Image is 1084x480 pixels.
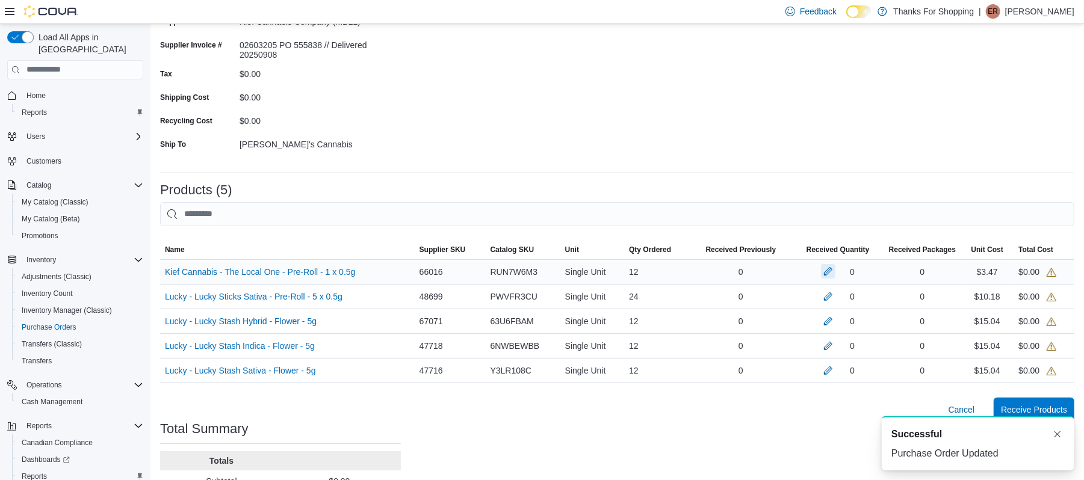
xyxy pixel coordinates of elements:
[884,309,961,333] div: 0
[560,309,624,333] div: Single Unit
[944,398,980,422] button: Cancel
[12,227,148,244] button: Promotions
[486,240,560,259] button: Catalog SKU
[22,378,143,392] span: Operations
[165,314,317,328] a: Lucky - Lucky Stash Hybrid - Flower - 5g
[17,354,57,368] a: Transfers
[420,265,443,279] span: 66016
[420,339,443,353] span: 47718
[22,231,58,241] span: Promotions
[420,289,443,304] span: 48699
[22,438,93,448] span: Canadian Compliance
[22,306,112,315] span: Inventory Manager (Classic)
[12,434,148,451] button: Canadian Compliance
[961,260,1014,284] div: $3.47
[160,40,222,50] label: Supplier Invoice #
[17,229,143,243] span: Promotions
[807,245,870,254] span: Received Quantity
[565,245,579,254] span: Unit
[491,245,534,254] span: Catalog SKU
[22,88,143,103] span: Home
[491,289,538,304] span: PWVFR3CU
[165,455,278,467] p: Totals
[1018,245,1053,254] span: Total Cost
[1001,404,1067,416] span: Receive Products
[17,395,143,409] span: Cash Management
[160,69,172,79] label: Tax
[560,358,624,383] div: Single Unit
[22,129,50,144] button: Users
[889,245,956,254] span: Received Packages
[165,289,342,304] a: Lucky - Lucky Sticks Sativa - Pre-Roll - 5 x 0.5g
[17,452,75,467] a: Dashboards
[17,212,85,226] a: My Catalog (Beta)
[26,132,45,141] span: Users
[690,309,792,333] div: 0
[690,334,792,358] div: 0
[26,180,51,190] span: Catalog
[850,363,855,378] div: 0
[12,104,148,121] button: Reports
[160,140,186,149] label: Ship To
[22,397,82,407] span: Cash Management
[22,88,51,103] a: Home
[2,251,148,268] button: Inventory
[34,31,143,55] span: Load All Apps in [GEOGRAPHIC_DATA]
[491,339,540,353] span: 6NWBEWBB
[17,195,93,209] a: My Catalog (Classic)
[800,5,837,17] span: Feedback
[160,116,212,126] label: Recycling Cost
[420,363,443,378] span: 47716
[891,427,942,442] span: Successful
[994,398,1074,422] button: Receive Products
[22,214,80,224] span: My Catalog (Beta)
[22,419,57,433] button: Reports
[22,154,66,168] a: Customers
[12,319,148,336] button: Purchase Orders
[629,245,671,254] span: Qty Ordered
[884,260,961,284] div: 0
[22,253,143,267] span: Inventory
[415,240,486,259] button: Supplier SKU
[160,240,415,259] button: Name
[17,195,143,209] span: My Catalog (Classic)
[22,322,76,332] span: Purchase Orders
[22,197,88,207] span: My Catalog (Classic)
[12,302,148,319] button: Inventory Manager (Classic)
[17,452,143,467] span: Dashboards
[988,4,999,19] span: ER
[22,272,91,282] span: Adjustments (Classic)
[26,380,62,390] span: Operations
[22,455,70,464] span: Dashboards
[17,212,143,226] span: My Catalog (Beta)
[22,178,143,192] span: Catalog
[1018,314,1056,328] div: $0.00
[160,183,232,197] h3: Products (5)
[240,35,401,60] div: 02603205 PO 555838 // Delivered 20250908
[240,111,401,126] div: $0.00
[846,5,872,18] input: Dark Mode
[17,286,143,301] span: Inventory Count
[22,178,56,192] button: Catalog
[491,363,532,378] span: Y3LR108C
[22,378,67,392] button: Operations
[850,289,855,304] div: 0
[690,260,792,284] div: 0
[17,303,143,318] span: Inventory Manager (Classic)
[420,245,466,254] span: Supplier SKU
[17,354,143,368] span: Transfers
[26,255,56,265] span: Inventory
[12,194,148,211] button: My Catalog (Classic)
[2,177,148,194] button: Catalog
[979,4,981,19] p: |
[560,260,624,284] div: Single Unit
[165,265,355,279] a: Kief Cannabis - The Local One - Pre-Roll - 1 x 0.5g
[17,435,98,450] a: Canadian Compliance
[560,285,624,309] div: Single Unit
[971,245,1003,254] span: Unit Cost
[624,358,690,383] div: 12
[22,356,52,366] span: Transfers
[17,105,52,120] a: Reports
[26,156,61,166] span: Customers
